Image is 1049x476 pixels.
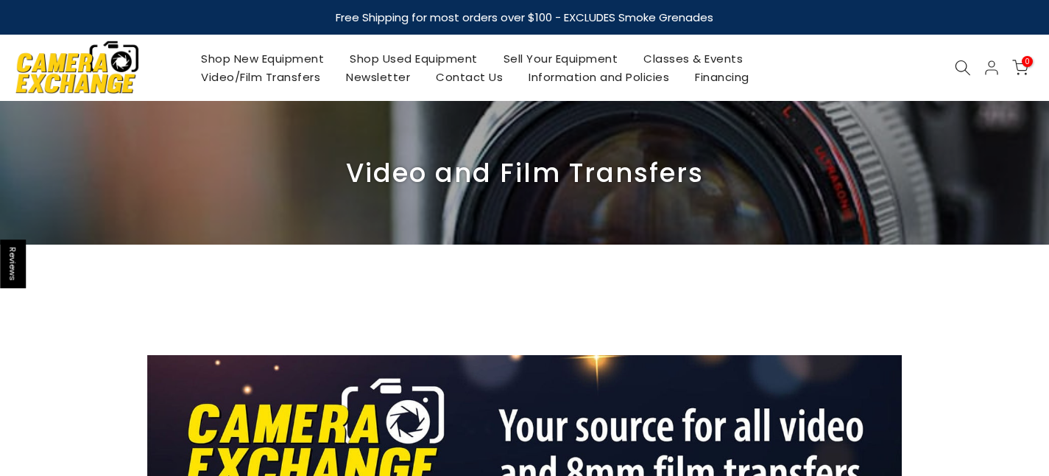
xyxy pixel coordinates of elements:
[490,49,631,68] a: Sell Your Equipment
[682,68,763,86] a: Financing
[336,10,713,25] strong: Free Shipping for most orders over $100 - EXCLUDES Smoke Grenades
[188,68,333,86] a: Video/Film Transfers
[333,68,423,86] a: Newsletter
[423,68,516,86] a: Contact Us
[188,49,337,68] a: Shop New Equipment
[1022,56,1033,67] span: 0
[11,153,1038,193] h3: Video and Film Transfers
[337,49,491,68] a: Shop Used Equipment
[516,68,682,86] a: Information and Policies
[631,49,756,68] a: Classes & Events
[1012,60,1028,76] a: 0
